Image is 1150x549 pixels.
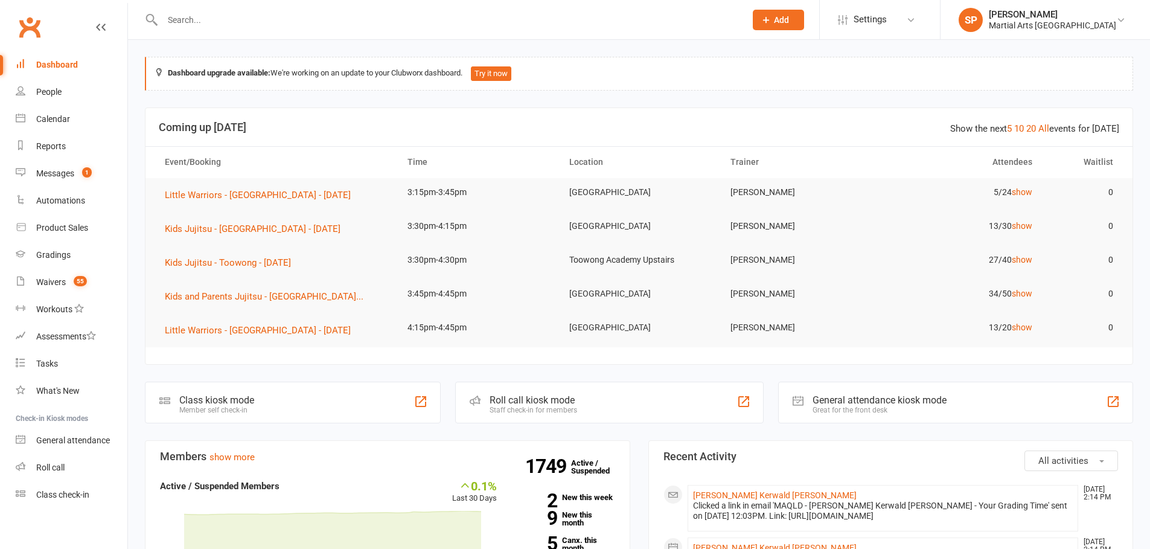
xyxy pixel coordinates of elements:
div: We're working on an update to your Clubworx dashboard. [145,57,1133,91]
strong: 1749 [525,457,571,475]
button: Kids and Parents Jujitsu - [GEOGRAPHIC_DATA]... [165,289,372,304]
a: Product Sales [16,214,127,242]
td: 13/30 [881,212,1043,240]
th: Attendees [881,147,1043,178]
div: Gradings [36,250,71,260]
td: [PERSON_NAME] [720,212,881,240]
strong: 2 [515,492,557,510]
td: 3:30pm-4:30pm [397,246,558,274]
span: Kids Jujitsu - [GEOGRAPHIC_DATA] - [DATE] [165,223,340,234]
time: [DATE] 2:14 PM [1078,486,1117,501]
a: show more [209,452,255,463]
div: Last 30 Days [452,479,497,505]
div: What's New [36,386,80,396]
td: [GEOGRAPHIC_DATA] [558,178,720,207]
td: [PERSON_NAME] [720,280,881,308]
div: Messages [36,169,74,178]
a: 10 [1014,123,1024,134]
a: Assessments [16,323,127,350]
div: Staff check-in for members [490,406,577,414]
div: Class kiosk mode [179,394,254,406]
a: 20 [1026,123,1036,134]
a: Dashboard [16,51,127,79]
span: 55 [74,276,87,286]
h3: Coming up [DATE] [159,121,1119,133]
div: Assessments [36,332,96,341]
span: All activities [1038,455,1088,466]
div: Roll call [36,463,65,472]
input: Search... [159,11,737,28]
div: Workouts [36,304,72,314]
td: 3:45pm-4:45pm [397,280,558,308]
a: 5 [1007,123,1012,134]
td: 4:15pm-4:45pm [397,313,558,342]
strong: Dashboard upgrade available: [168,68,270,77]
a: show [1012,187,1032,197]
th: Event/Booking [154,147,397,178]
a: Waivers 55 [16,269,127,296]
div: Show the next events for [DATE] [950,121,1119,136]
div: General attendance kiosk mode [813,394,947,406]
a: Automations [16,187,127,214]
div: Class check-in [36,490,89,499]
th: Waitlist [1043,147,1124,178]
div: Waivers [36,277,66,287]
a: show [1012,221,1032,231]
div: Automations [36,196,85,205]
a: show [1012,289,1032,298]
div: [PERSON_NAME] [989,9,1116,20]
span: Little Warriors - [GEOGRAPHIC_DATA] - [DATE] [165,190,351,201]
a: Roll call [16,454,127,481]
div: Great for the front desk [813,406,947,414]
th: Location [558,147,720,178]
div: Tasks [36,359,58,368]
div: Product Sales [36,223,88,233]
div: Member self check-in [179,406,254,414]
div: General attendance [36,435,110,445]
span: Settings [854,6,887,33]
a: Gradings [16,242,127,269]
td: [PERSON_NAME] [720,246,881,274]
div: Dashboard [36,60,78,69]
a: Tasks [16,350,127,377]
td: 0 [1043,212,1124,240]
td: [GEOGRAPHIC_DATA] [558,212,720,240]
button: Little Warriors - [GEOGRAPHIC_DATA] - [DATE] [165,323,359,338]
button: All activities [1024,451,1118,471]
td: [PERSON_NAME] [720,178,881,207]
td: 3:30pm-4:15pm [397,212,558,240]
span: Add [774,15,789,25]
a: What's New [16,377,127,405]
td: 0 [1043,178,1124,207]
th: Trainer [720,147,881,178]
span: Kids and Parents Jujitsu - [GEOGRAPHIC_DATA]... [165,291,363,302]
div: Martial Arts [GEOGRAPHIC_DATA] [989,20,1116,31]
td: 34/50 [881,280,1043,308]
td: 0 [1043,313,1124,342]
td: 5/24 [881,178,1043,207]
a: 9New this month [515,511,615,527]
a: [PERSON_NAME] Kerwald [PERSON_NAME] [693,490,857,500]
td: 0 [1043,246,1124,274]
h3: Recent Activity [663,451,1119,463]
td: Toowong Academy Upstairs [558,246,720,274]
span: Kids Jujitsu - Toowong - [DATE] [165,257,291,268]
h3: Members [160,451,615,463]
td: 27/40 [881,246,1043,274]
div: Clicked a link in email 'MAQLD - [PERSON_NAME] Kerwald [PERSON_NAME] - Your Grading Time' sent on... [693,501,1073,521]
a: Class kiosk mode [16,481,127,509]
button: Add [753,10,804,30]
a: 2New this week [515,493,615,501]
a: Clubworx [14,12,45,42]
div: SP [959,8,983,32]
a: 1749Active / Suspended [571,450,624,484]
a: show [1012,255,1032,265]
a: All [1038,123,1049,134]
span: 1 [82,167,92,178]
div: People [36,87,62,97]
td: 13/20 [881,313,1043,342]
div: Roll call kiosk mode [490,394,577,406]
td: 0 [1043,280,1124,308]
div: Calendar [36,114,70,124]
a: show [1012,323,1032,332]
